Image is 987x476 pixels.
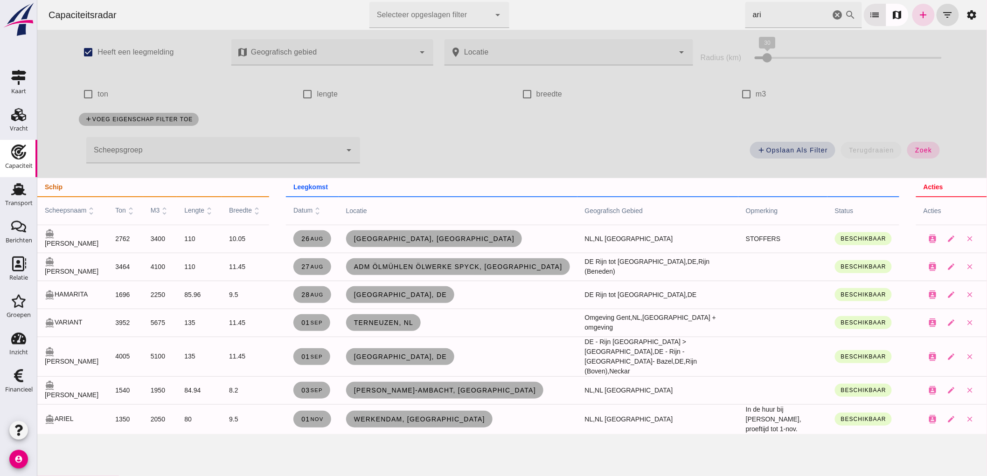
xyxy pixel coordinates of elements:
i: add [720,146,729,154]
small: sep [272,354,285,359]
button: voeg eigenschap filter toe [42,113,161,126]
i: contacts [891,235,900,243]
span: NL [GEOGRAPHIC_DATA] [558,235,636,242]
label: m3 [718,81,729,107]
i: directions_boat [7,318,17,328]
i: directions_boat [7,380,17,390]
td: 2250 [106,281,139,309]
button: Beschikbaar [798,260,855,273]
span: Beschikbaar [803,387,849,393]
i: unfold_more [49,206,59,216]
td: 1696 [70,281,106,309]
td: 11.45 [184,337,232,376]
span: Neckar [572,367,593,375]
td: 135 [139,337,184,376]
span: DE [650,291,659,298]
td: 135 [139,309,184,337]
span: ADM Ölmühlen Ölwerke Spyck, [GEOGRAPHIC_DATA] [316,263,525,270]
span: m3 [113,207,132,214]
div: Capaciteit [5,163,33,169]
span: DE - Rijn - [GEOGRAPHIC_DATA]- Bazel, [548,348,647,365]
a: [GEOGRAPHIC_DATA], de [309,286,417,303]
small: aug [272,236,286,241]
span: NL, [548,415,558,423]
a: [GEOGRAPHIC_DATA], [GEOGRAPHIC_DATA] [309,230,485,247]
td: 80 [139,404,184,434]
a: Terneuzen, nl [309,314,384,331]
button: Beschikbaar [798,384,855,397]
td: 3464 [70,253,106,281]
th: acties [879,197,950,225]
th: leegkomst [249,178,862,197]
td: 9.5 [184,281,232,309]
button: Beschikbaar [798,350,855,363]
span: DE, [650,258,661,265]
td: 11.45 [184,309,232,337]
i: contacts [891,386,900,394]
i: map [855,9,866,21]
i: close [929,318,937,327]
button: terugdraaien [804,142,864,159]
td: 2050 [106,404,139,434]
span: zoek [877,146,895,154]
th: status [790,197,862,225]
div: Financieel [5,386,33,393]
span: DE Rijn tot [GEOGRAPHIC_DATA], [548,291,650,298]
button: Beschikbaar [798,413,855,426]
i: unfold_more [275,206,285,216]
td: 85.96 [139,281,184,309]
i: contacts [891,290,900,299]
div: ARIEL [7,414,63,424]
i: account_circle [9,450,28,469]
i: arrow_drop_down [455,9,466,21]
div: Transport [5,200,33,206]
span: Omgeving Gent, [548,314,595,321]
span: 01 [264,353,285,360]
label: lengte [280,81,301,107]
span: Beschikbaar [803,319,849,326]
div: [PERSON_NAME] [7,257,63,277]
a: 01sep [256,314,293,331]
i: contacts [891,352,900,361]
label: ton [60,81,71,107]
td: 2762 [70,225,106,253]
span: [GEOGRAPHIC_DATA], de [316,291,410,298]
span: [GEOGRAPHIC_DATA], [GEOGRAPHIC_DATA] [316,235,478,242]
div: HAMARITA [7,290,63,300]
span: Werkendam, [GEOGRAPHIC_DATA] [316,415,448,423]
span: Terneuzen, nl [316,319,376,326]
a: Werkendam, [GEOGRAPHIC_DATA] [309,411,455,428]
span: NL, [548,235,558,242]
div: VARIANT [7,317,63,328]
span: Beschikbaar [803,263,849,270]
span: 26 [264,235,286,242]
td: 4100 [106,253,139,281]
span: Beschikbaar [803,353,849,360]
span: ton [78,207,98,214]
i: edit [910,235,918,243]
button: Beschikbaar [798,288,855,301]
td: 8.2 [184,376,232,404]
i: edit [910,262,918,271]
i: place [413,47,424,58]
a: 26aug [256,230,294,247]
i: add [881,9,892,21]
i: close [929,235,937,243]
i: contacts [891,415,900,423]
small: aug [272,264,286,269]
i: edit [910,386,918,394]
a: ADM Ölmühlen Ölwerke Spyck, [GEOGRAPHIC_DATA] [309,258,533,275]
i: unfold_more [167,206,177,216]
i: Open [639,47,650,58]
a: 03sep [256,382,293,399]
span: NL [GEOGRAPHIC_DATA] [558,386,636,394]
div: Relatie [9,275,28,281]
div: Berichten [6,237,32,243]
label: Heeft een leegmelding [60,39,136,65]
small: nov [272,416,286,422]
i: add [47,116,54,123]
td: 110 [139,253,184,281]
span: 01 [264,415,286,423]
div: [PERSON_NAME] [7,346,63,366]
td: 1950 [106,376,139,404]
